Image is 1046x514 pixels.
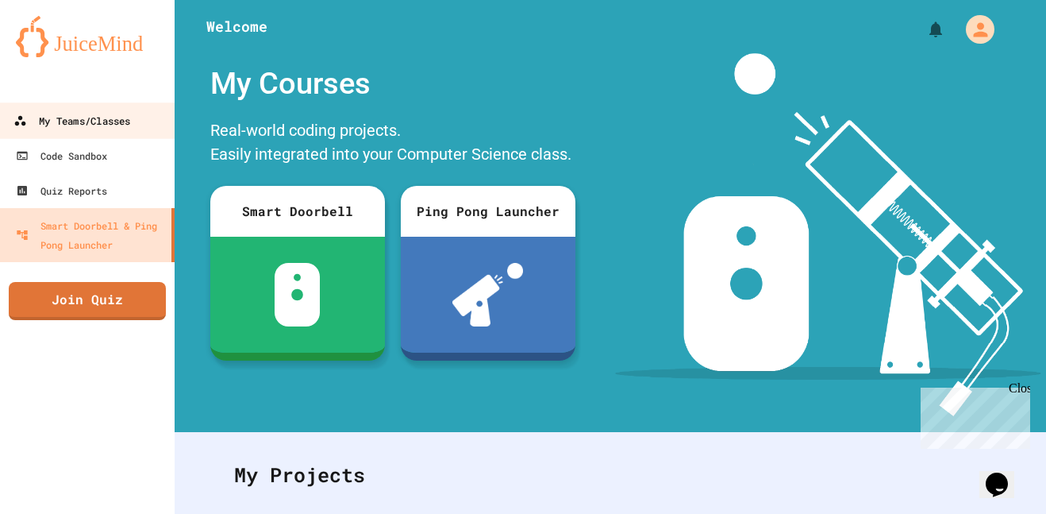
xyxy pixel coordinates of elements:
div: My Courses [202,53,583,114]
a: Join Quiz [9,282,166,320]
img: ppl-with-ball.png [452,263,523,327]
img: logo-orange.svg [16,16,159,57]
div: My Notifications [897,16,949,43]
iframe: chat widget [914,381,1030,449]
div: My Projects [218,444,1002,506]
div: Quiz Reports [16,181,107,200]
div: Ping Pong Launcher [401,186,575,237]
div: My Account [949,11,998,48]
div: Chat with us now!Close [6,6,110,101]
div: Code Sandbox [16,146,107,165]
iframe: chat widget [979,450,1030,498]
div: Smart Doorbell [210,186,385,237]
div: Real-world coding projects. Easily integrated into your Computer Science class. [202,114,583,174]
div: Smart Doorbell & Ping Pong Launcher [16,216,165,254]
img: banner-image-my-projects.png [615,53,1040,416]
div: My Teams/Classes [13,111,130,131]
img: sdb-white.svg [275,263,320,327]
